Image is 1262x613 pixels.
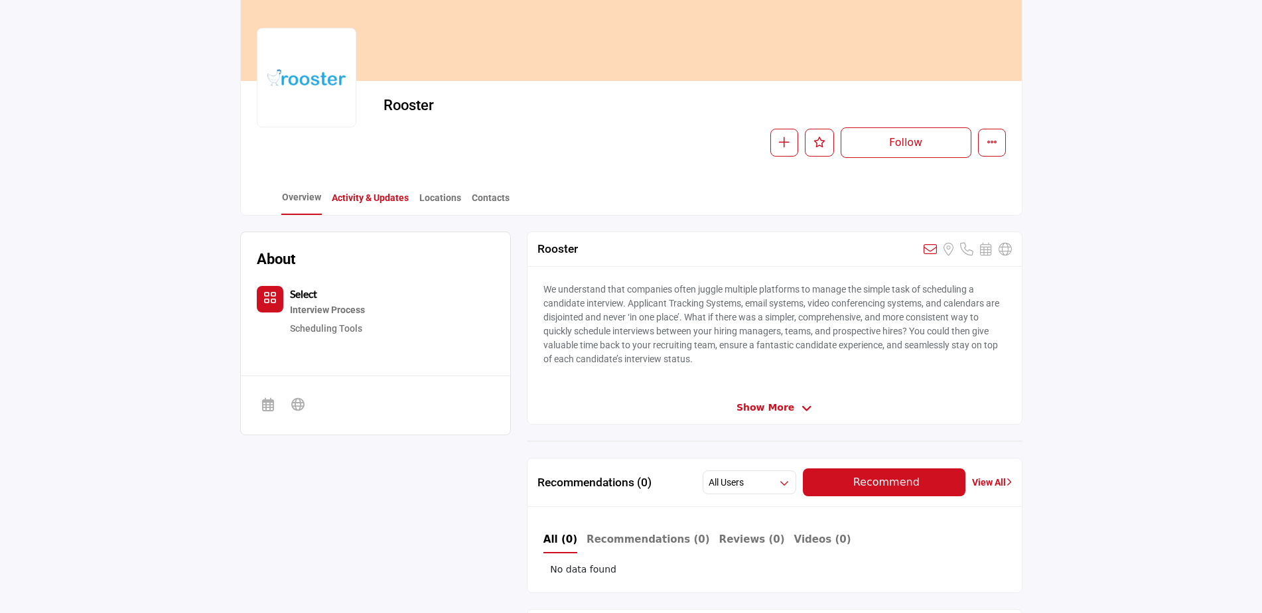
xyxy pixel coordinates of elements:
div: Tools and processes focused on optimizing and streamlining the interview and candidate evaluation... [290,302,365,319]
b: Videos (0) [794,533,851,545]
b: Reviews (0) [719,533,785,545]
a: View All [972,476,1012,490]
b: Recommendations (0) [587,533,710,545]
span: No data found [550,563,616,577]
a: Select [290,289,317,300]
button: Category Icon [257,286,283,312]
h2: Rooster [537,242,578,256]
button: Recommend [803,468,965,496]
b: All (0) [543,533,577,545]
button: More details [978,129,1006,157]
a: Activity & Updates [331,191,409,214]
a: Interview Process [290,302,365,319]
a: Scheduling Tools [290,323,362,334]
a: Contacts [471,191,510,214]
p: We understand that companies often juggle multiple platforms to manage the simple task of schedul... [543,283,1006,366]
span: Show More [736,401,794,415]
b: Select [290,287,317,300]
h2: About [257,248,295,270]
a: Locations [419,191,462,214]
a: Overview [281,190,322,215]
button: All Users [703,470,796,494]
button: Like [805,129,834,157]
h2: Rooster [384,97,748,114]
span: Recommend [853,476,920,488]
button: Follow [841,127,971,158]
h2: All Users [709,476,744,490]
h2: Recommendations (0) [537,476,652,490]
